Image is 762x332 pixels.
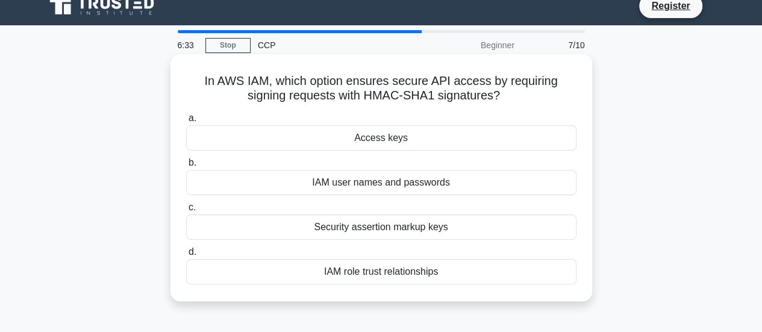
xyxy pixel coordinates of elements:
div: CCP [251,33,416,57]
div: 6:33 [170,33,205,57]
h5: In AWS IAM, which option ensures secure API access by requiring signing requests with HMAC-SHA1 s... [185,74,578,104]
a: Stop [205,38,251,53]
div: IAM user names and passwords [186,170,576,195]
span: c. [189,202,196,212]
div: Beginner [416,33,522,57]
span: a. [189,113,196,123]
div: 7/10 [522,33,592,57]
div: IAM role trust relationships [186,259,576,284]
div: Access keys [186,125,576,151]
span: d. [189,246,196,257]
span: b. [189,157,196,168]
div: Security assertion markup keys [186,215,576,240]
